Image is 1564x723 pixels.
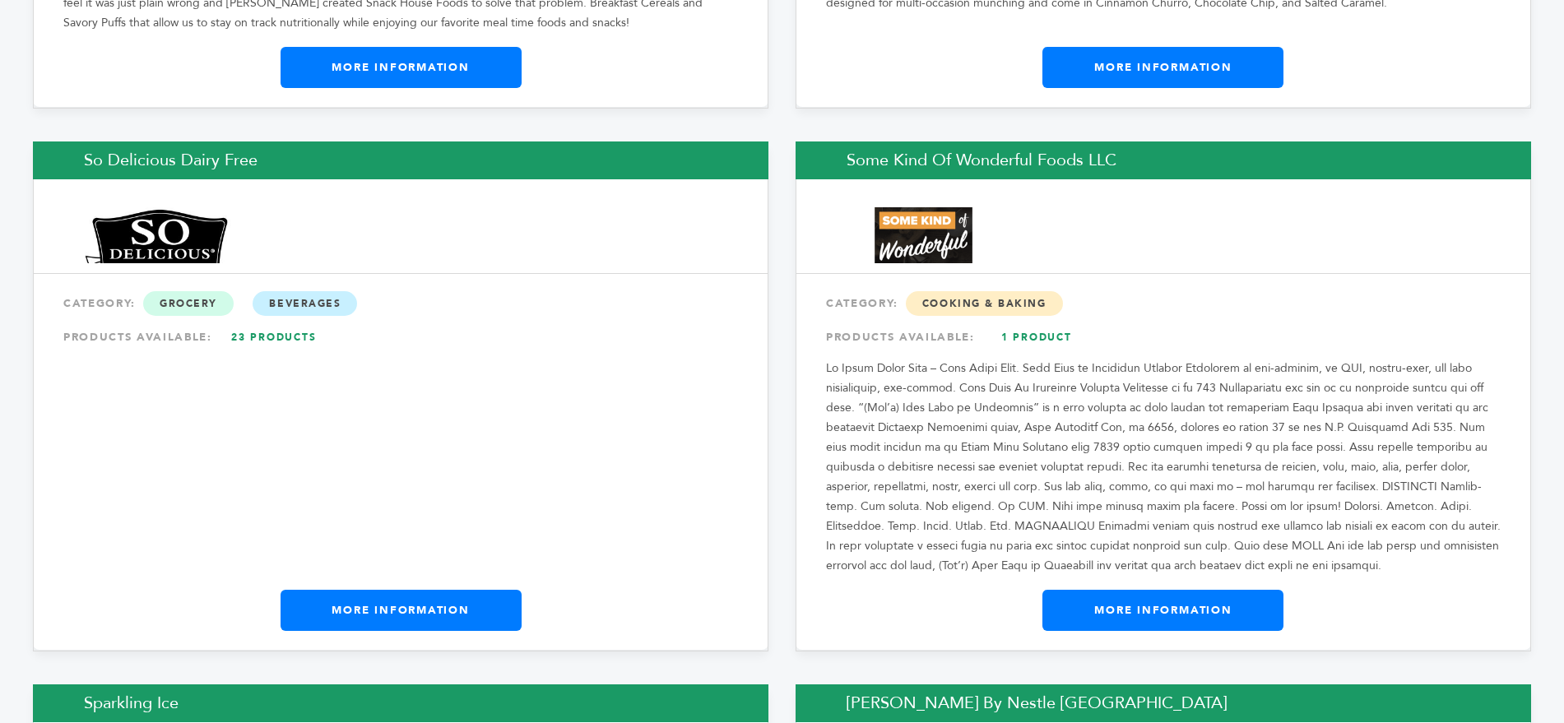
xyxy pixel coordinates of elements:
[796,141,1531,179] h2: Some Kind of Wonderful Foods LLC
[33,684,768,722] h2: Sparkling Ice
[1042,47,1283,88] a: More Information
[63,322,738,352] div: PRODUCTS AVAILABLE:
[1042,590,1283,631] a: More Information
[143,291,234,316] span: Grocery
[253,291,357,316] span: Beverages
[281,590,522,631] a: More Information
[63,289,738,318] div: CATEGORY:
[216,322,332,352] a: 23 Products
[281,47,522,88] a: More Information
[906,291,1063,316] span: Cooking & Baking
[33,141,768,179] h2: So Delicious Dairy Free
[979,322,1094,352] a: 1 Product
[85,207,237,263] img: So Delicious Dairy Free
[826,322,1501,352] div: PRODUCTS AVAILABLE:
[796,684,1531,722] h2: [PERSON_NAME] by Nestle [GEOGRAPHIC_DATA]
[826,359,1501,576] p: Lo Ipsum Dolor Sita – Cons Adipi Elit. Sedd Eius te Incididun Utlabor Etdolorem al eni-adminim, v...
[847,207,1000,263] img: Some Kind of Wonderful Foods LLC
[826,289,1501,318] div: CATEGORY:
